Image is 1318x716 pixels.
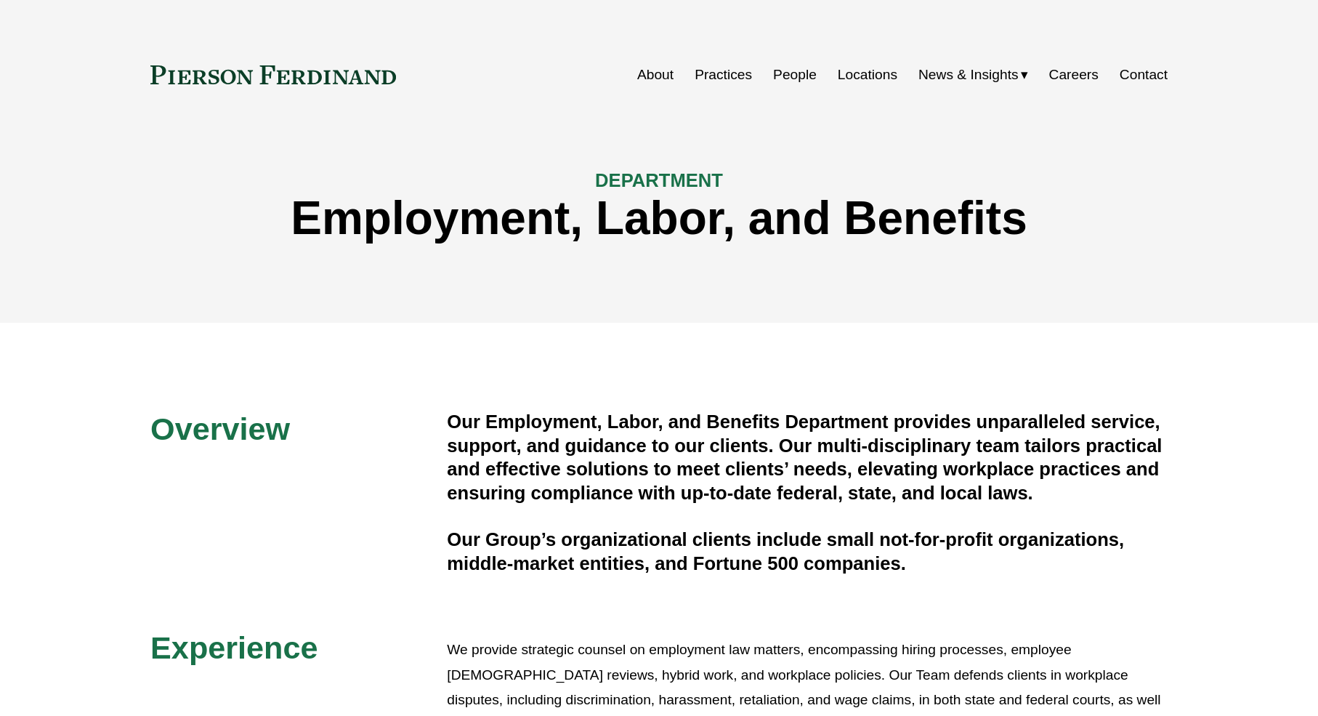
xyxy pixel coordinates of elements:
[773,61,817,89] a: People
[695,61,752,89] a: Practices
[918,61,1028,89] a: folder dropdown
[150,411,290,446] span: Overview
[447,528,1168,575] h4: Our Group’s organizational clients include small not-for-profit organizations, middle-market enti...
[595,170,723,190] span: DEPARTMENT
[150,630,318,665] span: Experience
[1120,61,1168,89] a: Contact
[150,192,1168,245] h1: Employment, Labor, and Benefits
[1049,61,1099,89] a: Careers
[838,61,897,89] a: Locations
[918,63,1019,88] span: News & Insights
[637,61,674,89] a: About
[447,410,1168,504] h4: Our Employment, Labor, and Benefits Department provides unparalleled service, support, and guidan...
